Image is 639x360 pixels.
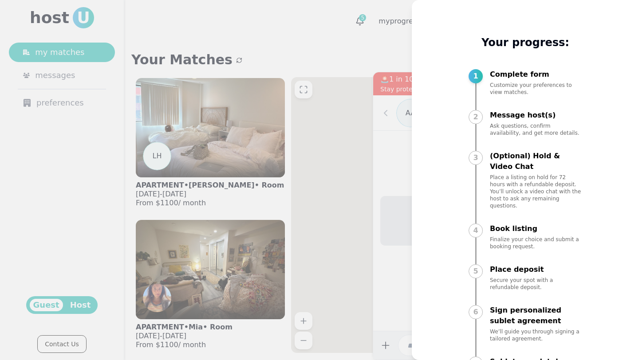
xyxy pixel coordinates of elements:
[490,305,582,326] p: Sign personalized sublet agreement
[490,223,582,234] p: Book listing
[469,151,483,165] div: 3
[490,174,582,209] p: Place a listing on hold for 72 hours with a refundable deposit. You’ll unlock a video chat with t...
[469,35,582,50] p: Your progress:
[490,328,582,342] p: We’ll guide you through signing a tailored agreement.
[490,122,582,137] p: Ask questions, confirm availability, and get more details.
[469,305,483,319] div: 6
[490,277,582,291] p: Secure your spot with a refundable deposit.
[469,223,483,238] div: 4
[469,264,483,278] div: 5
[490,82,582,96] p: Customize your preferences to view matches.
[469,69,483,83] div: 1
[490,110,582,121] p: Message host(s)
[490,264,582,275] p: Place deposit
[490,236,582,250] p: Finalize your choice and submit a booking request.
[469,110,483,124] div: 2
[490,69,582,80] p: Complete form
[490,151,582,172] p: (Optional) Hold & Video Chat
